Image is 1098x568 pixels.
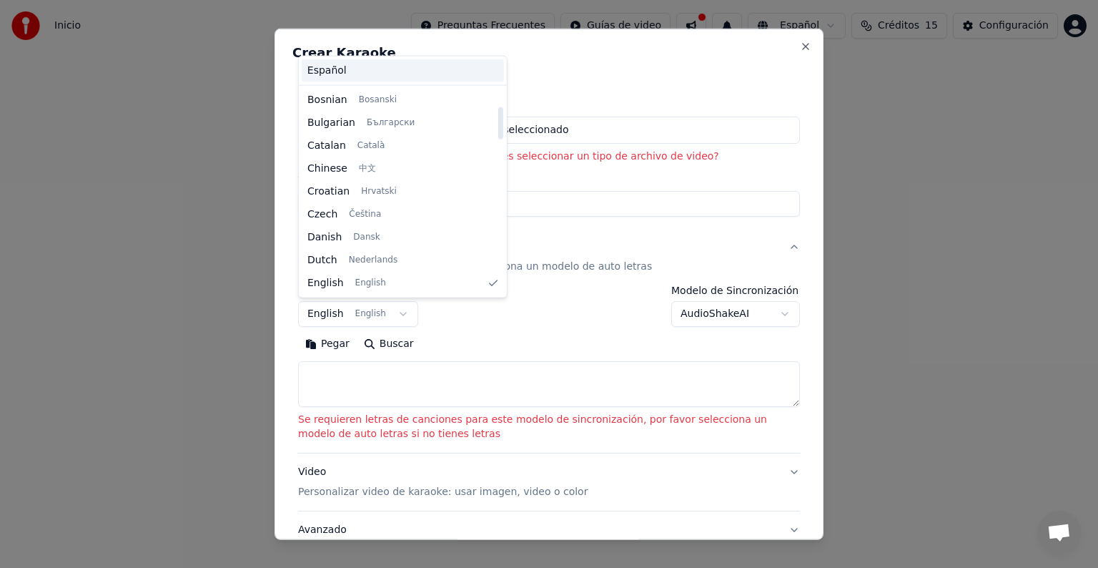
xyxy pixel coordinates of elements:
span: Български [367,117,415,128]
span: 中文 [359,162,376,174]
span: Bosnian [307,93,347,107]
span: Nederlands [349,254,397,265]
span: Bulgarian [307,115,355,129]
span: Dutch [307,253,337,267]
span: Danish [307,230,342,244]
span: Catalan [307,138,346,152]
span: Čeština [349,208,381,220]
span: English [307,275,344,290]
span: Croatian [307,184,350,198]
span: Español [307,64,347,78]
span: Dansk [353,231,380,243]
span: Hrvatski [361,185,397,197]
span: Czech [307,207,337,221]
span: English [355,277,385,288]
span: Chinese [307,161,347,175]
span: Bosanski [358,94,396,106]
span: Català [357,139,385,151]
